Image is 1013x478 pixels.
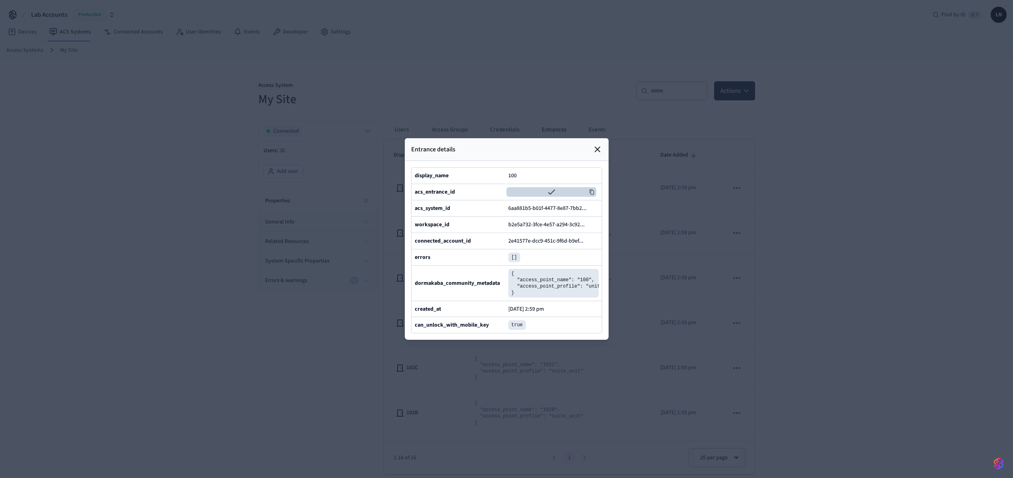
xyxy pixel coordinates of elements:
span: 100 [508,172,517,180]
img: SeamLogoGradient.69752ec5.svg [994,457,1003,470]
b: acs_entrance_id [415,188,455,196]
button: 2e41577e-dcc9-451c-9f6d-b9ef... [507,236,591,246]
b: can_unlock_with_mobile_key [415,321,489,329]
button: b2e5a732-3fce-4e57-a294-3c92... [507,220,593,229]
b: display_name [415,172,449,180]
button: 14ed155a-2bbd-4026-9e77-5ba1... [507,187,596,197]
p: Entrance details [411,145,455,154]
pre: true [508,320,526,330]
p: [DATE] 2:59 pm [508,306,544,312]
button: 6aa881b5-b01f-4477-8e87-7bb2... [507,204,595,213]
b: errors [415,253,430,261]
pre: { "access_point_name": "100", "access_point_profile": "unit" } [508,269,599,298]
b: workspace_id [415,221,449,229]
b: dormakaba_community_metadata [415,279,500,287]
b: acs_system_id [415,204,450,212]
b: created_at [415,305,441,313]
pre: [] [508,253,520,262]
b: connected_account_id [415,237,471,245]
